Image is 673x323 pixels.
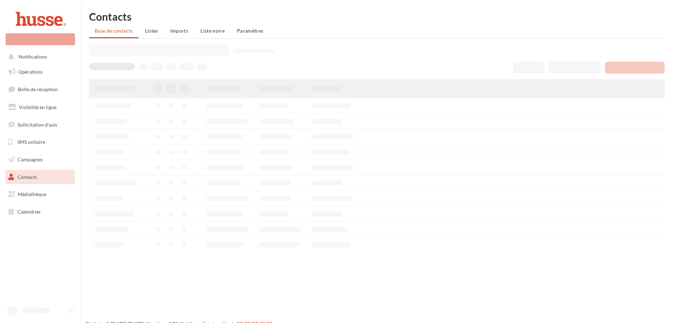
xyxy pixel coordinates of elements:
span: Campagnes [18,156,43,162]
a: Contacts [4,170,76,184]
span: Médiathèque [18,191,46,197]
span: Imports [170,28,188,34]
span: Boîte de réception [18,86,58,92]
span: Calendrier [18,209,41,215]
span: Listes [145,28,158,34]
span: Visibilité en ligne [19,104,56,110]
a: Boîte de réception [4,82,76,97]
a: Campagnes [4,152,76,167]
a: Calendrier [4,204,76,219]
span: SMS unitaire [18,139,45,145]
a: Opérations [4,65,76,79]
span: Liste noire [200,28,225,34]
div: Nouvelle campagne [6,33,75,45]
a: Visibilité en ligne [4,100,76,115]
a: SMS unitaire [4,135,76,149]
span: Sollicitation d'avis [18,121,57,127]
span: Notifications [19,54,47,60]
span: Opérations [18,69,43,75]
span: Contacts [18,174,37,180]
h1: Contacts [89,11,665,22]
a: Sollicitation d'avis [4,117,76,132]
a: Médiathèque [4,187,76,202]
span: Paramètres [237,28,264,34]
